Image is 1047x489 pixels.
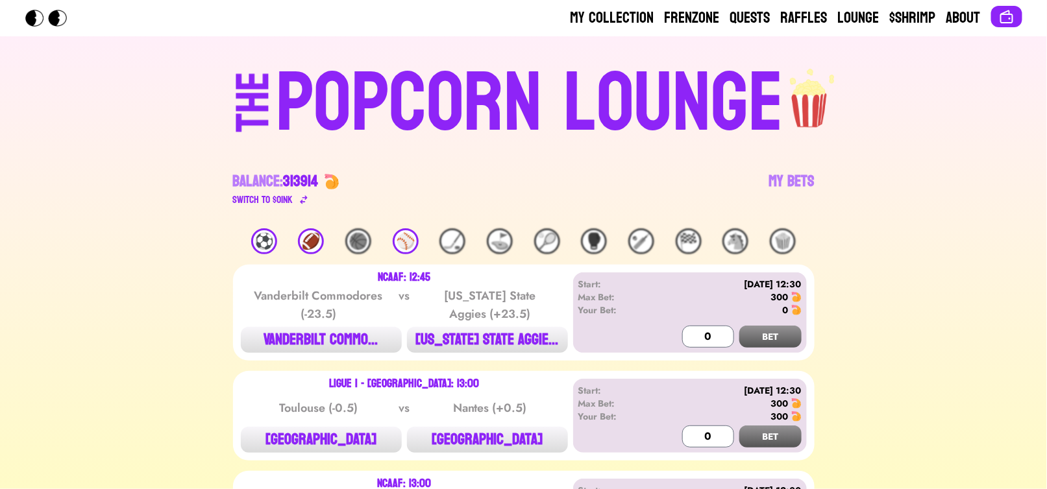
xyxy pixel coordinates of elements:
a: THEPOPCORN LOUNGEpopcorn [124,57,924,145]
div: ⚾️ [393,228,419,254]
img: 🍤 [791,411,802,422]
div: 🏏 [628,228,654,254]
div: 🏒 [439,228,465,254]
div: [DATE] 12:30 [652,384,801,397]
div: Vanderbilt Commodores (-23.5) [253,287,384,323]
button: BET [739,425,802,447]
a: Lounge [838,8,880,29]
a: Frenzone [665,8,720,29]
div: Toulouse (-0.5) [253,399,384,417]
img: 🍤 [324,174,339,189]
a: Raffles [781,8,828,29]
div: Switch to $ OINK [233,192,293,208]
div: Nantes (+0.5) [425,399,556,417]
div: vs [396,399,412,417]
img: 🍤 [791,292,802,302]
div: ⚽️ [251,228,277,254]
div: Ligue 1 - [GEOGRAPHIC_DATA]: 13:00 [329,379,479,389]
div: vs [396,287,412,323]
button: [GEOGRAPHIC_DATA] [241,427,402,453]
button: BET [739,326,802,348]
span: 313914 [284,167,319,195]
div: 🎾 [534,228,560,254]
div: Your Bet: [578,304,653,316]
div: Start: [578,278,653,291]
div: [DATE] 12:30 [652,278,801,291]
div: 🥊 [581,228,607,254]
img: 🍤 [791,398,802,409]
div: [US_STATE] State Aggies (+23.5) [425,287,556,323]
img: Connect wallet [999,9,1015,25]
div: 🏈 [298,228,324,254]
div: NCAAF: 12:45 [378,272,430,283]
a: About [946,8,981,29]
div: THE [230,72,277,158]
div: 300 [771,410,789,423]
a: Quests [730,8,770,29]
div: 300 [771,397,789,410]
div: Your Bet: [578,410,653,423]
div: 🏀 [345,228,371,254]
button: VANDERBILT COMMO... [241,327,402,353]
div: Max Bet: [578,397,653,410]
div: Balance: [233,171,319,192]
div: 🍿 [770,228,796,254]
a: $Shrimp [890,8,936,29]
img: 🍤 [791,305,802,315]
div: Max Bet: [578,291,653,304]
div: ⛳️ [487,228,513,254]
div: 300 [771,291,789,304]
div: POPCORN LOUNGE [276,62,784,145]
button: [US_STATE] STATE AGGIE... [407,327,568,353]
img: popcorn [784,57,837,130]
a: My Bets [769,171,815,208]
img: Popcorn [25,10,77,27]
div: 🏁 [676,228,702,254]
div: Start: [578,384,653,397]
div: 0 [783,304,789,316]
button: [GEOGRAPHIC_DATA] [407,427,568,453]
div: 🐴 [722,228,748,254]
div: NCAAF: 13:00 [377,479,431,489]
a: My Collection [571,8,654,29]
